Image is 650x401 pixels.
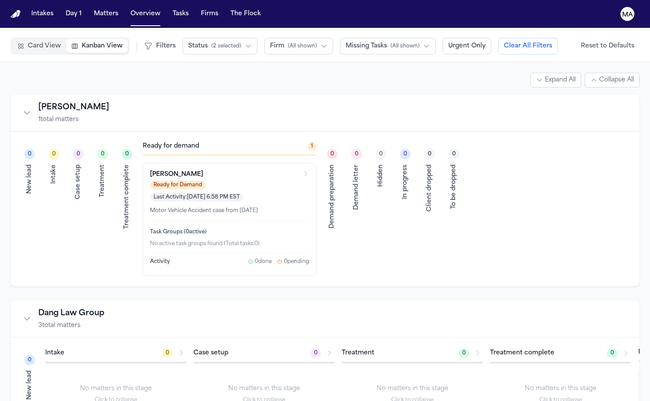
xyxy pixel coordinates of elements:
[50,165,58,184] div: Intake
[490,349,554,357] h3: Treatment complete
[24,149,35,159] div: 0
[473,348,483,358] button: Collapse empty column
[38,115,79,124] span: 1 total matters
[169,6,192,22] button: Tasks
[25,165,34,194] div: New lead
[127,6,164,22] button: Overview
[24,355,35,365] div: 0
[70,142,87,276] div: Expand Case setup column
[445,142,463,276] div: Expand To be dropped column
[227,6,264,22] button: The Flock
[156,42,176,51] span: Filters
[143,142,199,151] h3: Ready for demand
[38,101,109,114] h2: [PERSON_NAME]
[342,349,374,357] h3: Treatment
[150,258,170,265] span: Activity
[270,42,284,51] span: Firm
[123,165,131,229] div: Treatment complete
[12,39,66,53] button: Card View
[21,313,33,325] button: Collapse firm
[150,229,207,235] span: Task Groups ( 0 active)
[401,165,410,199] div: In progress
[10,10,21,18] img: Finch Logo
[193,349,228,357] h3: Case setup
[45,349,64,357] h3: Intake
[10,10,21,18] a: Home
[607,349,617,357] span: 0
[25,371,34,400] div: New lead
[346,42,387,51] span: Missing Tasks
[327,149,337,159] div: 0
[449,149,459,159] div: 0
[28,6,57,22] button: Intakes
[530,73,581,88] button: Expand All
[264,38,333,54] button: Firm(All shown)
[424,149,435,159] div: 0
[376,149,386,159] div: 0
[73,149,83,159] div: 0
[421,142,438,276] div: Expand Client dropped column
[372,142,390,276] div: Expand Hidden column
[82,42,123,51] span: Kanban View
[66,39,128,53] button: Kanban View
[328,165,337,229] div: Demand preparation
[351,149,362,159] div: 0
[443,38,491,54] button: Urgent Only
[74,165,83,199] div: Case setup
[38,307,104,320] h2: Dang Law Group
[45,142,63,276] div: Expand Intake column
[176,348,187,358] button: Collapse empty column
[150,181,206,189] span: Ready for Demand
[284,258,309,265] span: 0 pending
[397,142,414,276] div: Expand In progress column
[448,42,486,51] span: Urgent Only
[62,6,85,22] button: Day 1
[211,43,241,50] span: ( 2 selected )
[143,163,317,276] div: Open matter: Lisa Chapman
[348,142,365,276] div: Expand Demand letter column
[150,193,243,202] span: Last Activity: [DATE] 6:58 PM EST
[94,142,111,276] div: Expand Treatment column
[21,142,38,276] div: Expand New lead column
[97,149,108,159] div: 0
[122,149,132,159] div: 0
[28,42,61,51] span: Card View
[390,43,420,50] span: ( All shown )
[118,142,136,276] div: Expand Treatment complete column
[98,165,107,197] div: Treatment
[150,170,203,179] h3: [PERSON_NAME]
[352,165,361,210] div: Demand letter
[197,6,222,22] button: Firms
[459,349,469,357] span: 0
[377,165,385,187] div: Hidden
[183,38,257,54] button: Status(2 selected)
[21,107,33,119] button: Collapse firm
[49,149,59,159] div: 0
[324,348,335,358] button: Collapse empty column
[150,240,309,247] div: No active task groups found (Total tasks: 0 )
[621,348,631,358] button: Collapse empty column
[307,142,317,151] span: 1
[498,38,558,54] button: Clear All Filters
[576,38,640,54] button: Reset to Defaults
[188,42,208,51] span: Status
[425,165,434,212] div: Client dropped
[323,142,341,276] div: Expand Demand preparation column
[450,165,458,209] div: To be dropped
[38,321,80,330] span: 3 total matters
[310,349,321,357] span: 0
[585,73,640,88] button: Collapse All
[288,43,317,50] span: ( All shown )
[150,207,309,216] p: Motor Vehicle Accident case from [DATE]
[90,6,122,22] button: Matters
[400,149,410,159] div: 0
[340,38,436,54] button: Missing Tasks(All shown)
[162,349,173,357] span: 0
